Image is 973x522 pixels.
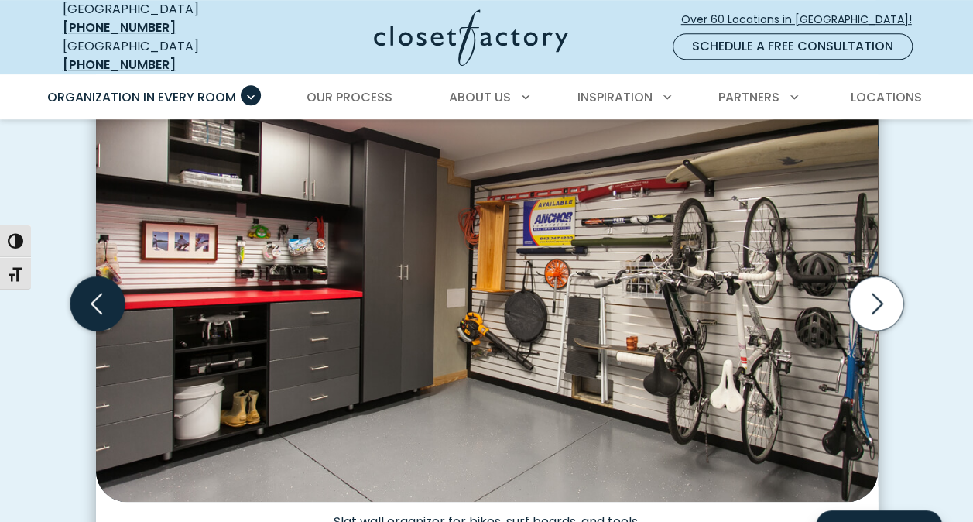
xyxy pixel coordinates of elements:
[47,88,236,106] span: Organization in Every Room
[673,33,913,60] a: Schedule a Free Consultation
[64,270,131,337] button: Previous slide
[63,19,176,36] a: [PHONE_NUMBER]
[63,56,176,74] a: [PHONE_NUMBER]
[577,88,653,106] span: Inspiration
[680,6,925,33] a: Over 60 Locations in [GEOGRAPHIC_DATA]!
[96,78,878,501] img: Custom garage slatwall organizer for bikes, surf boards, and tools
[449,88,511,106] span: About Us
[307,88,392,106] span: Our Process
[718,88,779,106] span: Partners
[843,270,910,337] button: Next slide
[374,9,568,66] img: Closet Factory Logo
[681,12,924,28] span: Over 60 Locations in [GEOGRAPHIC_DATA]!
[36,76,937,119] nav: Primary Menu
[63,37,252,74] div: [GEOGRAPHIC_DATA]
[850,88,921,106] span: Locations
